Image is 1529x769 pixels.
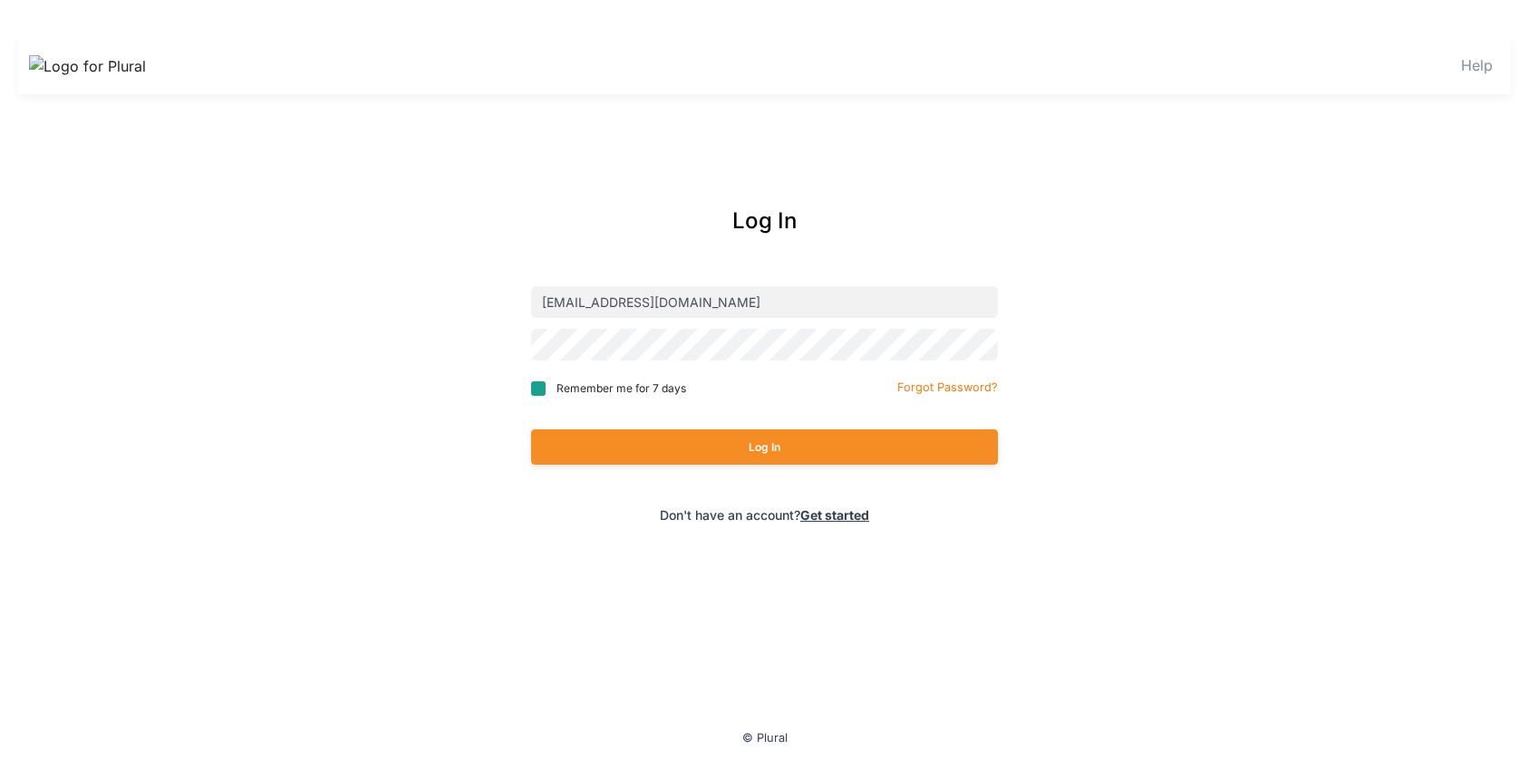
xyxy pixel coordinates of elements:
[531,429,998,465] button: Log In
[800,507,869,523] a: Get started
[556,380,686,397] span: Remember me for 7 days
[453,205,1076,237] div: Log In
[742,731,788,745] small: © Plural
[531,381,546,396] input: Remember me for 7 days
[1461,56,1493,74] a: Help
[453,505,1076,524] div: Don't have an account?
[897,377,998,395] a: Forgot Password?
[29,55,156,77] img: Logo for Plural
[531,286,998,318] input: Email address
[897,380,998,394] small: Forgot Password?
